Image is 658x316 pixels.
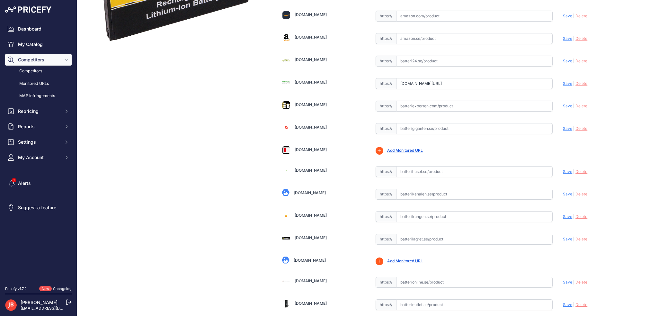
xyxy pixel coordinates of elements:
[563,14,572,18] span: Save
[295,35,327,40] a: [DOMAIN_NAME]
[573,36,574,41] span: |
[563,126,572,131] span: Save
[396,33,553,44] input: amazon.se/product
[376,234,396,245] span: https://
[53,286,72,291] a: Changelog
[295,213,327,218] a: [DOMAIN_NAME]
[563,59,572,63] span: Save
[376,277,396,288] span: https://
[575,169,587,174] span: Delete
[5,66,72,77] a: Competitors
[295,278,327,283] a: [DOMAIN_NAME]
[396,56,553,67] input: batteri24.se/product
[563,214,572,219] span: Save
[396,78,553,89] input: batteries-online.se/product
[573,302,574,307] span: |
[573,59,574,63] span: |
[575,302,587,307] span: Delete
[5,177,72,189] a: Alerts
[5,121,72,132] button: Reports
[563,36,572,41] span: Save
[376,78,396,89] span: https://
[5,202,72,213] a: Suggest a feature
[295,57,327,62] a: [DOMAIN_NAME]
[575,59,587,63] span: Delete
[396,299,553,310] input: batterioutlet.se/product
[5,54,72,66] button: Competitors
[294,258,326,263] a: [DOMAIN_NAME]
[575,192,587,196] span: Delete
[18,154,60,161] span: My Account
[295,102,327,107] a: [DOMAIN_NAME]
[376,299,396,310] span: https://
[575,36,587,41] span: Delete
[21,300,58,305] a: [PERSON_NAME]
[396,211,553,222] input: batterikungen.se/product
[376,101,396,112] span: https://
[295,168,327,173] a: [DOMAIN_NAME]
[295,125,327,130] a: [DOMAIN_NAME]
[376,189,396,200] span: https://
[573,14,574,18] span: |
[396,101,553,112] input: batteriexperten.com/product
[563,169,572,174] span: Save
[18,123,60,130] span: Reports
[396,166,553,177] input: batterihuset.se/product
[563,237,572,241] span: Save
[396,234,553,245] input: batterilagret.se/product
[21,306,88,311] a: [EMAIL_ADDRESS][DOMAIN_NAME]
[376,33,396,44] span: https://
[18,139,60,145] span: Settings
[5,152,72,163] button: My Account
[396,11,553,22] input: amazon.com/product
[573,81,574,86] span: |
[5,78,72,89] a: Monitored URLs
[5,136,72,148] button: Settings
[39,286,52,292] span: New
[5,286,27,292] div: Pricefy v1.7.2
[575,214,587,219] span: Delete
[575,104,587,108] span: Delete
[5,39,72,50] a: My Catalog
[575,14,587,18] span: Delete
[573,237,574,241] span: |
[5,23,72,35] a: Dashboard
[295,301,327,306] a: [DOMAIN_NAME]
[563,192,572,196] span: Save
[563,81,572,86] span: Save
[573,214,574,219] span: |
[5,6,51,13] img: Pricefy Logo
[376,166,396,177] span: https://
[5,105,72,117] button: Repricing
[575,81,587,86] span: Delete
[563,280,572,284] span: Save
[396,123,553,134] input: batterigiganten.se/product
[295,235,327,240] a: [DOMAIN_NAME]
[575,126,587,131] span: Delete
[396,277,553,288] input: batterionline.se/product
[18,108,60,114] span: Repricing
[5,90,72,102] a: MAP infringements
[376,211,396,222] span: https://
[563,302,572,307] span: Save
[573,280,574,284] span: |
[376,11,396,22] span: https://
[573,126,574,131] span: |
[575,237,587,241] span: Delete
[575,280,587,284] span: Delete
[18,57,60,63] span: Competitors
[295,147,327,152] a: [DOMAIN_NAME]
[376,123,396,134] span: https://
[295,12,327,17] a: [DOMAIN_NAME]
[387,148,423,153] a: Add Monitored URL
[573,104,574,108] span: |
[376,56,396,67] span: https://
[396,189,553,200] input: batterikanalen.se/product
[387,258,423,263] a: Add Monitored URL
[5,23,72,278] nav: Sidebar
[294,190,326,195] a: [DOMAIN_NAME]
[573,192,574,196] span: |
[563,104,572,108] span: Save
[573,169,574,174] span: |
[295,80,327,85] a: [DOMAIN_NAME]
